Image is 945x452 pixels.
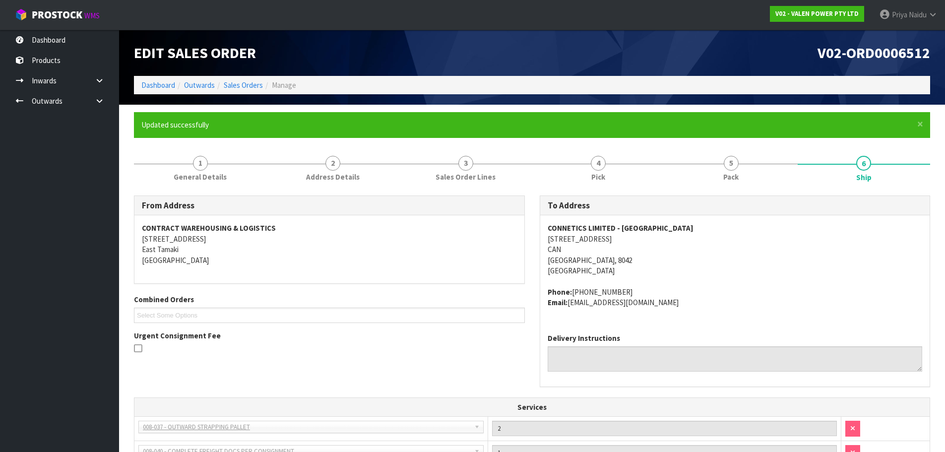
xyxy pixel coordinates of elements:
[142,223,276,233] strong: CONTRACT WAREHOUSING & LOGISTICS
[84,11,100,20] small: WMS
[548,287,923,308] address: [PHONE_NUMBER] [EMAIL_ADDRESS][DOMAIN_NAME]
[143,421,470,433] span: 008-037 - OUTWARD STRAPPING PALLET
[724,156,739,171] span: 5
[134,330,221,341] label: Urgent Consignment Fee
[770,6,864,22] a: V02 - VALEN POWER PTY LTD
[548,333,620,343] label: Delivery Instructions
[325,156,340,171] span: 2
[591,172,605,182] span: Pick
[142,223,517,265] address: [STREET_ADDRESS] East Tamaki [GEOGRAPHIC_DATA]
[134,294,194,305] label: Combined Orders
[548,287,572,297] strong: phone
[193,156,208,171] span: 1
[548,223,693,233] strong: CONNETICS LIMITED - [GEOGRAPHIC_DATA]
[32,8,82,21] span: ProStock
[775,9,859,18] strong: V02 - VALEN POWER PTY LTD
[174,172,227,182] span: General Details
[548,298,567,307] strong: email
[856,156,871,171] span: 6
[548,201,923,210] h3: To Address
[818,43,930,62] span: V02-ORD0006512
[184,80,215,90] a: Outwards
[856,172,872,183] span: Ship
[591,156,606,171] span: 4
[134,398,930,417] th: Services
[917,117,923,131] span: ×
[142,201,517,210] h3: From Address
[909,10,927,19] span: Naidu
[15,8,27,21] img: cube-alt.png
[272,80,296,90] span: Manage
[436,172,496,182] span: Sales Order Lines
[548,223,923,276] address: [STREET_ADDRESS] CAN [GEOGRAPHIC_DATA], 8042 [GEOGRAPHIC_DATA]
[141,120,209,129] span: Updated successfully
[141,80,175,90] a: Dashboard
[134,43,256,62] span: Edit Sales Order
[224,80,263,90] a: Sales Orders
[306,172,360,182] span: Address Details
[458,156,473,171] span: 3
[723,172,739,182] span: Pack
[892,10,907,19] span: Priya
